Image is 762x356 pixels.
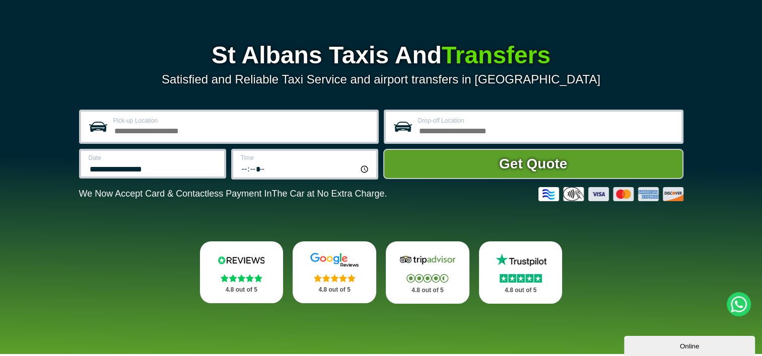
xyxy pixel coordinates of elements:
[490,284,551,297] p: 4.8 out of 5
[304,284,365,296] p: 4.8 out of 5
[79,43,683,67] h1: St Albans Taxis And
[386,241,469,304] a: Tripadvisor Stars 4.8 out of 5
[293,241,376,303] a: Google Stars 4.8 out of 5
[113,118,371,124] label: Pick-up Location
[538,187,683,201] img: Credit And Debit Cards
[624,334,757,356] iframe: chat widget
[79,72,683,86] p: Satisfied and Reliable Taxi Service and airport transfers in [GEOGRAPHIC_DATA]
[397,284,458,297] p: 4.8 out of 5
[211,284,272,296] p: 4.8 out of 5
[89,155,218,161] label: Date
[500,274,542,283] img: Stars
[397,252,458,268] img: Tripadvisor
[406,274,448,283] img: Stars
[383,149,683,179] button: Get Quote
[442,42,550,68] span: Transfers
[79,189,387,199] p: We Now Accept Card & Contactless Payment In
[200,241,284,303] a: Reviews.io Stars 4.8 out of 5
[211,252,271,268] img: Reviews.io
[241,155,370,161] label: Time
[271,189,387,199] span: The Car at No Extra Charge.
[418,118,675,124] label: Drop-off Location
[479,241,563,304] a: Trustpilot Stars 4.8 out of 5
[304,252,365,268] img: Google
[314,274,356,282] img: Stars
[491,252,551,268] img: Trustpilot
[221,274,262,282] img: Stars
